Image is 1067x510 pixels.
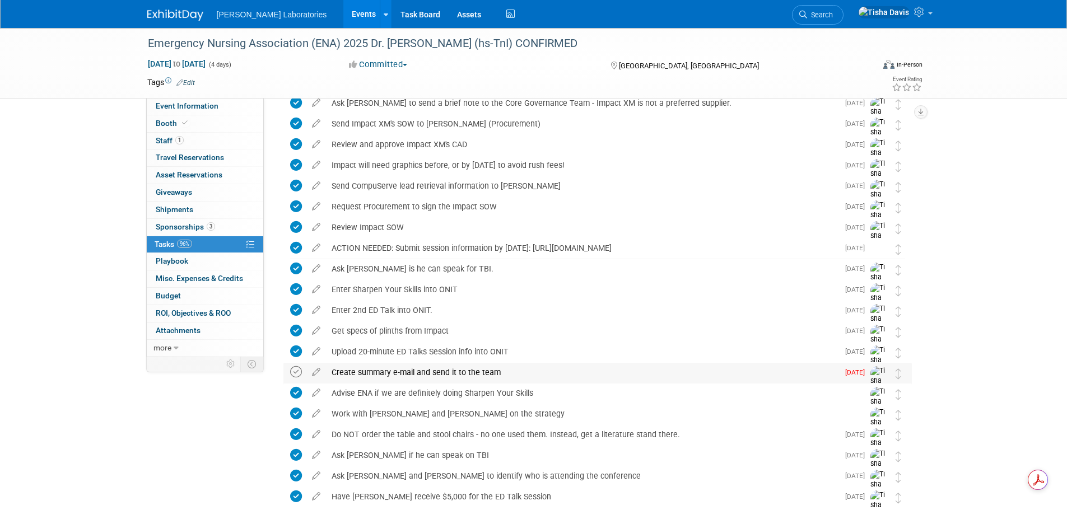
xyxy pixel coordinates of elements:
a: Budget [147,288,263,305]
a: edit [306,222,326,232]
a: Travel Reservations [147,149,263,166]
img: Tisha Davis [870,180,887,209]
img: Tisha Davis [870,221,887,251]
span: [DATE] [845,182,870,190]
td: Personalize Event Tab Strip [221,357,241,371]
a: edit [306,429,326,439]
div: Do NOT order the table and stool chairs - no one used them. Instead, get a literature stand there. [326,425,838,444]
div: Ask [PERSON_NAME] is he can speak for TBI. [326,259,838,278]
div: Have [PERSON_NAME] receive $5,000 for the ED Talk Session [326,487,838,506]
div: Review Impact SOW [326,218,838,237]
span: (4 days) [208,61,231,68]
i: Booth reservation complete [182,120,188,126]
a: edit [306,326,326,336]
span: [DATE] [845,99,870,107]
a: more [147,340,263,357]
span: to [171,59,182,68]
div: Advise ENA if we are definitely doing Sharpen Your Skills [326,383,848,403]
img: Tisha Davis [870,345,887,375]
span: [DATE] [845,223,870,231]
span: [DATE] [845,493,870,500]
span: [DATE] [845,161,870,169]
a: Event Information [147,98,263,115]
div: Ask [PERSON_NAME] and [PERSON_NAME] to identify who is attending the conference [326,466,838,485]
a: Sponsorships3 [147,219,263,236]
i: Move task [896,472,901,483]
div: Emergency Nursing Association (ENA) 2025 Dr. [PERSON_NAME] (hs-TnI) CONFIRMED [144,34,857,54]
img: Tisha Davis [870,387,887,417]
span: Misc. Expenses & Credits [156,274,243,283]
a: edit [306,98,326,108]
i: Move task [896,244,901,255]
span: [DATE] [845,306,870,314]
span: Travel Reservations [156,153,224,162]
a: Giveaways [147,184,263,201]
a: Booth [147,115,263,132]
a: edit [306,119,326,129]
a: edit [306,284,326,294]
td: Tags [147,77,195,88]
a: Shipments [147,202,263,218]
div: Ask [PERSON_NAME] if he can speak on TBI [326,446,838,465]
a: Misc. Expenses & Credits [147,270,263,287]
span: Attachments [156,326,201,335]
a: edit [306,305,326,315]
div: Impact will need graphics before, or by [DATE] to avoid rush fees! [326,156,838,175]
i: Move task [896,265,901,275]
img: Tisha Davis [870,242,885,256]
span: Staff [156,136,184,145]
span: Giveaways [156,188,192,196]
a: Playbook [147,253,263,270]
img: Tisha Davis [870,449,887,479]
img: Tisha Davis [870,283,887,313]
i: Move task [896,141,901,151]
i: Move task [896,368,901,379]
span: [DATE] [DATE] [147,59,206,69]
span: [DATE] [845,327,870,335]
div: Create summary e-mail and send it to the team [326,363,838,382]
div: In-Person [896,60,922,69]
div: Get specs of plinths from Impact [326,321,838,340]
img: Tisha Davis [870,304,887,334]
a: edit [306,492,326,502]
img: Tisha Davis [870,118,887,147]
span: ROI, Objectives & ROO [156,308,231,317]
i: Move task [896,431,901,441]
div: Request Procurement to sign the Impact SOW [326,197,838,216]
a: edit [306,471,326,481]
td: Toggle Event Tabs [240,357,263,371]
span: 96% [177,240,192,248]
span: Shipments [156,205,193,214]
img: Tisha Davis [870,366,887,396]
a: Tasks96% [147,236,263,253]
button: Committed [345,59,412,71]
a: Asset Reservations [147,167,263,184]
span: 1 [175,136,184,144]
img: Tisha Davis [870,263,887,292]
span: [DATE] [845,472,870,480]
div: Event Format [808,58,923,75]
i: Move task [896,389,901,400]
span: [GEOGRAPHIC_DATA], [GEOGRAPHIC_DATA] [619,62,759,70]
a: edit [306,264,326,274]
i: Move task [896,286,901,296]
a: edit [306,450,326,460]
div: Send Impact XM's SOW to [PERSON_NAME] (Procurement) [326,114,838,133]
img: Tisha Davis [870,97,887,127]
a: edit [306,139,326,149]
i: Move task [896,306,901,317]
span: [PERSON_NAME] Laboratories [217,10,327,19]
img: Format-Inperson.png [883,60,894,69]
span: [DATE] [845,141,870,148]
span: Budget [156,291,181,300]
img: Tisha Davis [870,325,887,354]
div: Send CompuServe lead retrieval information to [PERSON_NAME] [326,176,838,195]
span: 3 [207,222,215,231]
a: ROI, Objectives & ROO [147,305,263,322]
span: Event Information [156,101,218,110]
img: Tisha Davis [870,408,887,437]
span: Booth [156,119,190,128]
span: Search [807,11,833,19]
a: Staff1 [147,133,263,149]
img: Tisha Davis [870,470,887,499]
